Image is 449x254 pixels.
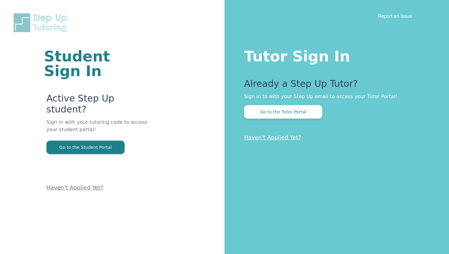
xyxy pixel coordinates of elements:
[378,13,412,19] a: Report an Issue
[46,93,151,119] p: Active Step Up student?
[244,134,301,141] a: Haven't Applied Yet?
[244,46,425,64] h1: Tutor Sign In
[244,105,322,119] button: Go to the Tutor Portal
[244,78,425,93] p: Already a Step Up Tutor?
[44,49,151,78] h1: Student Sign In
[46,184,104,191] a: Haven't Applied Yet?
[244,109,322,115] a: Go to the Tutor Portal
[244,93,425,100] p: Sign in to with your Step Up email to access your Tutor Portal!
[12,12,71,33] img: Step Up Tutoring horizontal logo
[46,144,125,150] a: Go to the Student Portal
[46,141,125,154] button: Go to the Student Portal
[46,119,151,141] p: Sign in with your tutoring code to access your student portal!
